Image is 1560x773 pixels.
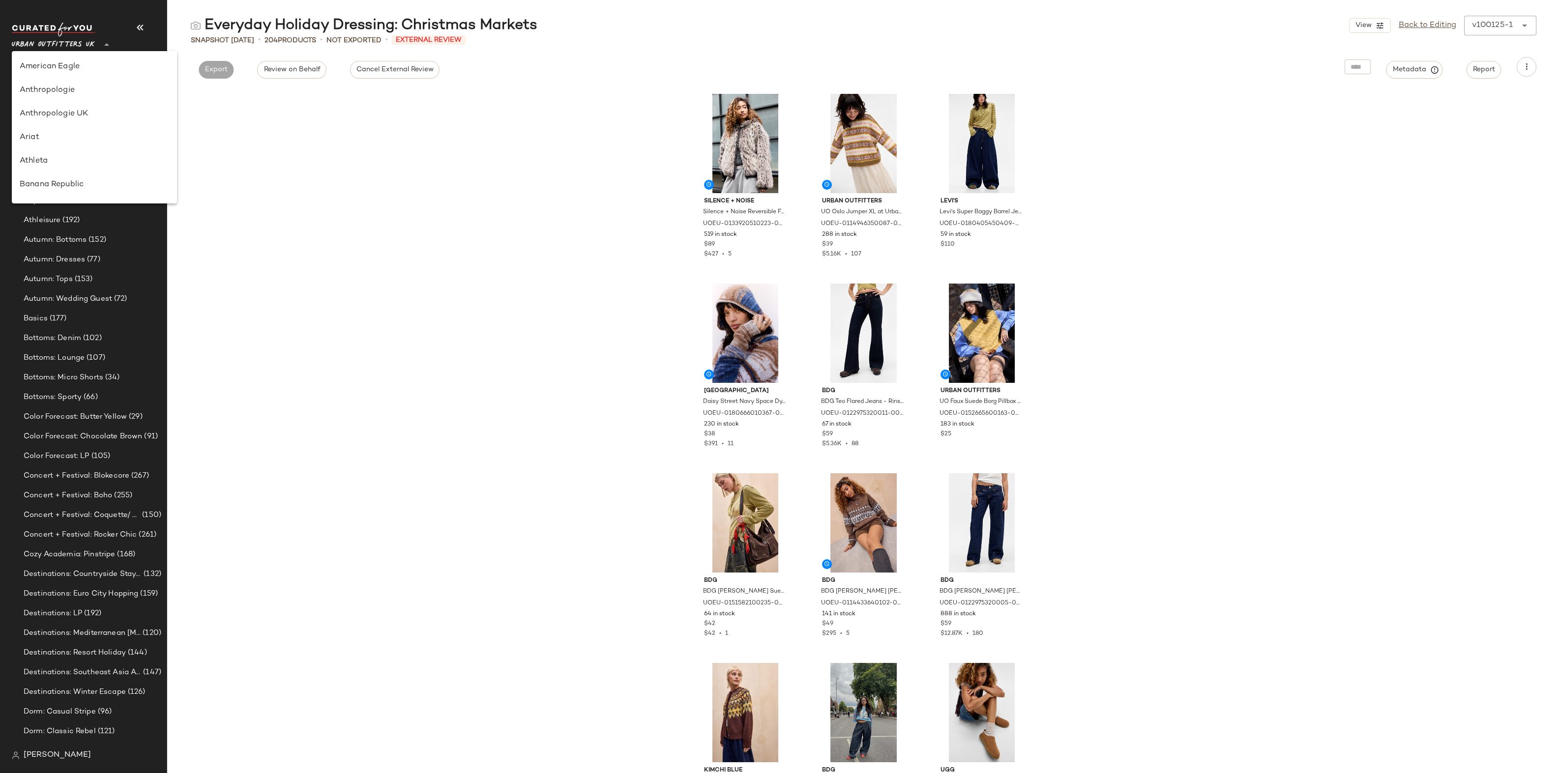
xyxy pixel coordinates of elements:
[142,569,161,580] span: (132)
[821,220,904,229] span: UOEU-0114946350087-000-000
[12,23,95,36] img: cfy_white_logo.C9jOOHJF.svg
[24,254,85,265] span: Autumn: Dresses
[822,251,841,258] span: $5.16K
[822,230,857,239] span: 288 in stock
[940,409,1023,418] span: UOEU-0152665600163-000-012
[821,208,904,217] span: UO Oslo Jumper XL at Urban Outfitters
[704,230,737,239] span: 519 in stock
[82,608,101,619] span: (192)
[703,208,786,217] span: Silence + Noise Reversible Faux Fur Bomber Jacket - Brown S/M at Urban Outfitters
[350,61,440,79] button: Cancel External Review
[703,398,786,406] span: Daisy Street Navy Space Dye Knit Hoodie S at Urban Outfitters
[265,37,278,44] span: 204
[392,35,466,45] span: External Review
[1386,61,1443,79] button: Metadata
[24,687,126,698] span: Destinations: Winter Escape
[704,610,735,619] span: 64 in stock
[257,61,326,79] button: Review on Behalf
[85,352,105,364] span: (107)
[24,215,60,226] span: Athleisure
[941,387,1024,396] span: Urban Outfitters
[12,751,20,759] img: svg%3e
[320,34,323,46] span: •
[1472,20,1513,31] div: v100125-1
[814,94,913,193] img: 0114946350087_000_a5
[822,197,905,206] span: Urban Outfitters
[24,392,82,403] span: Bottoms: Sporty
[703,220,786,229] span: UOEU-0133920510223-000-029
[972,630,983,637] span: 180
[81,333,102,344] span: (102)
[696,663,795,762] img: 0114946350070_020_a2
[140,510,161,521] span: (150)
[814,663,913,762] img: 0122593371654_094_u
[933,473,1031,573] img: 0122975320005_108_a2
[103,372,120,383] span: (34)
[141,628,161,639] span: (120)
[24,175,98,187] span: Adventure Aesthetic
[821,599,904,608] span: UOEU-0114433640102-000-020
[137,529,156,541] span: (261)
[822,620,833,629] span: $49
[822,430,833,439] span: $59
[704,251,718,258] span: $427
[12,33,95,51] span: Urban Outfitters UK
[24,274,73,285] span: Autumn: Tops
[24,490,112,501] span: Concert + Festival: Boho
[703,587,786,596] span: BDG [PERSON_NAME] Suedette Pocket Slouch Bag - Brown at Urban Outfitters
[1354,22,1371,29] span: View
[24,628,141,639] span: Destinations: Mediterranean [MEDICAL_DATA]
[704,630,715,637] span: $42
[98,136,118,147] span: (101)
[940,587,1023,596] span: BDG [PERSON_NAME] [PERSON_NAME] 27W 30L at Urban Outfitters
[718,441,728,447] span: •
[98,175,118,187] span: (168)
[941,620,951,629] span: $59
[33,136,98,147] span: Global Clipboards
[696,94,795,193] img: 0133920510223_029_a2
[841,251,851,258] span: •
[822,387,905,396] span: BDG
[258,34,261,46] span: •
[704,387,787,396] span: [GEOGRAPHIC_DATA]
[933,284,1031,383] img: 0152665600163_012_m
[24,749,91,761] span: [PERSON_NAME]
[24,195,64,206] span: Airport Fits
[24,411,127,423] span: Color Forecast: Butter Yellow
[704,420,739,429] span: 230 in stock
[141,667,161,678] span: (147)
[85,254,100,265] span: (77)
[704,197,787,206] span: Silence + Noise
[89,451,111,462] span: (105)
[728,441,734,447] span: 11
[115,549,135,560] span: (168)
[96,726,115,737] span: (121)
[836,630,846,637] span: •
[356,66,434,74] span: Cancel External Review
[941,610,976,619] span: 888 in stock
[24,706,96,717] span: Dorm: Casual Stripe
[821,587,904,596] span: BDG [PERSON_NAME] [PERSON_NAME] M at Urban Outfitters
[704,576,787,585] span: BDG
[96,706,112,717] span: (96)
[940,398,1023,406] span: UO Faux Suede Borg Pillbox Hat - Cream at Urban Outfitters
[941,197,1024,206] span: Levi's
[822,240,833,249] span: $39
[73,274,93,285] span: (153)
[24,234,87,246] span: Autumn: Bottoms
[941,230,971,239] span: 59 in stock
[814,473,913,573] img: 0114433640102_020_a2
[24,431,142,442] span: Color Forecast: Chocolate Brown
[704,240,715,249] span: $89
[142,431,158,442] span: (91)
[326,35,382,46] span: Not Exported
[704,430,715,439] span: $38
[940,220,1023,229] span: UOEU-0180405450409-000-047
[941,630,963,637] span: $12.87K
[1467,61,1501,79] button: Report
[24,529,137,541] span: Concert + Festival: Rocker Chic
[821,409,904,418] span: UOEU-0122975320011-000-094
[1392,65,1437,74] span: Metadata
[725,630,728,637] span: 1
[24,333,81,344] span: Bottoms: Denim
